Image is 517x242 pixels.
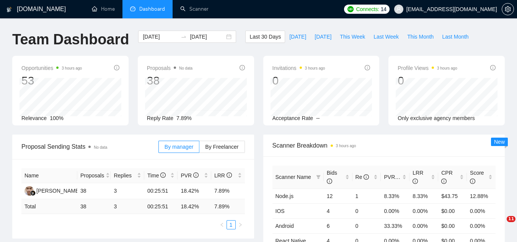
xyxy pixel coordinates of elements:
div: 38 [147,73,192,88]
td: 8.33% [409,188,438,203]
a: searchScanner [180,6,209,12]
span: Last Month [442,32,468,41]
div: 0 [398,73,457,88]
td: 12.88% [467,188,496,203]
a: IOS [276,208,285,214]
td: Total [21,199,77,214]
td: 00:25:51 [144,199,178,214]
td: 0.00% [381,203,409,218]
span: dashboard [130,6,135,11]
span: -- [316,115,320,121]
span: filter [315,171,322,183]
span: 100% [50,115,64,121]
button: Last 30 Days [245,31,285,43]
span: Invitations [272,63,325,73]
td: $0.00 [438,203,467,218]
img: AI [24,186,34,196]
span: This Month [407,32,434,41]
span: PVR [181,172,199,179]
li: 1 [227,220,236,229]
span: Connects: [356,5,379,13]
td: 4 [324,203,352,218]
span: Time [147,172,166,179]
input: End date [190,32,225,41]
span: Only exclusive agency members [398,115,475,121]
a: Node.js [276,193,294,199]
span: left [220,223,224,227]
span: info-circle [114,65,119,70]
span: Re [356,174,369,180]
td: 0.00% [467,218,496,233]
span: Scanner Breakdown [272,141,496,150]
span: info-circle [227,172,232,178]
button: [DATE] [310,31,336,43]
span: This Week [340,32,365,41]
span: 7.89% [176,115,192,121]
span: Proposals [147,63,192,73]
time: 3 hours ago [305,66,325,70]
span: Relevance [21,115,47,121]
button: setting [502,3,514,15]
span: New [494,139,505,145]
td: $0.00 [438,218,467,233]
span: 11 [507,216,515,222]
td: 0.00% [467,203,496,218]
span: Dashboard [139,6,165,12]
td: 3 [111,183,144,199]
time: 3 hours ago [336,144,356,148]
button: right [236,220,245,229]
span: info-circle [240,65,245,70]
span: Scanner Name [276,174,311,180]
a: homeHome [92,6,115,12]
button: Last Month [438,31,473,43]
a: 1 [227,221,235,229]
td: 0 [352,203,381,218]
td: 1 [352,188,381,203]
th: Name [21,168,77,183]
time: 3 hours ago [62,66,82,70]
span: info-circle [441,179,447,184]
td: 38 [77,199,111,214]
span: Profile Views [398,63,457,73]
a: setting [502,6,514,12]
span: to [181,34,187,40]
span: Last Week [373,32,399,41]
td: 00:25:51 [144,183,178,199]
td: 33.33% [381,218,409,233]
span: swap-right [181,34,187,40]
span: info-circle [413,179,418,184]
div: 0 [272,73,325,88]
td: 0.00% [409,218,438,233]
span: 14 [381,5,387,13]
th: Replies [111,168,144,183]
span: LRR [413,170,423,184]
span: info-circle [490,65,496,70]
td: 3 [111,199,144,214]
td: 0 [352,218,381,233]
span: Acceptance Rate [272,115,313,121]
span: info-circle [193,172,199,178]
img: logo [7,3,12,16]
span: info-circle [327,179,332,184]
input: Start date [143,32,178,41]
span: filter [316,175,321,179]
td: 7.89 % [211,199,245,214]
a: AI[PERSON_NAME] [24,187,80,193]
a: Android [276,223,294,229]
span: Proposals [80,171,104,180]
td: 12 [324,188,352,203]
span: LRR [214,172,232,179]
button: This Month [403,31,438,43]
span: No data [179,66,192,70]
span: No data [94,145,107,149]
td: 6 [324,218,352,233]
span: Last 30 Days [250,32,281,41]
h1: Team Dashboard [12,31,129,49]
div: 53 [21,73,82,88]
span: info-circle [470,179,475,184]
li: Next Page [236,220,245,229]
span: Proposal Sending Stats [21,142,158,151]
li: Previous Page [217,220,227,229]
span: Score [470,170,484,184]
